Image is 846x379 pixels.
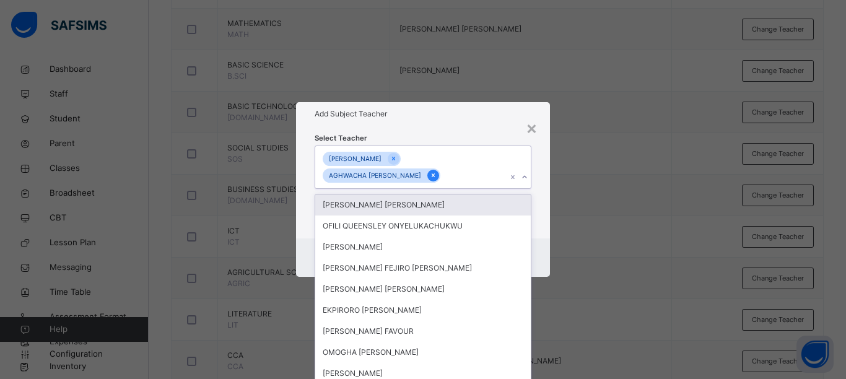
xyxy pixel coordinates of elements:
div: [PERSON_NAME] FEJIRO [PERSON_NAME] [315,258,531,279]
div: [PERSON_NAME] [315,237,531,258]
div: OFILI QUEENSLEY ONYELUKACHUKWU [315,216,531,237]
h1: Add Subject Teacher [315,108,531,120]
div: [PERSON_NAME] [PERSON_NAME] [315,194,531,216]
div: OMOGHA [PERSON_NAME] [315,342,531,363]
div: AGHWACHA [PERSON_NAME] [323,168,427,183]
div: [PERSON_NAME] [323,152,388,166]
div: [PERSON_NAME] [PERSON_NAME] [315,279,531,300]
div: [PERSON_NAME] FAVOUR [315,321,531,342]
div: × [526,115,538,141]
div: EKPIRORO [PERSON_NAME] [315,300,531,321]
span: Select Teacher [315,133,367,144]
